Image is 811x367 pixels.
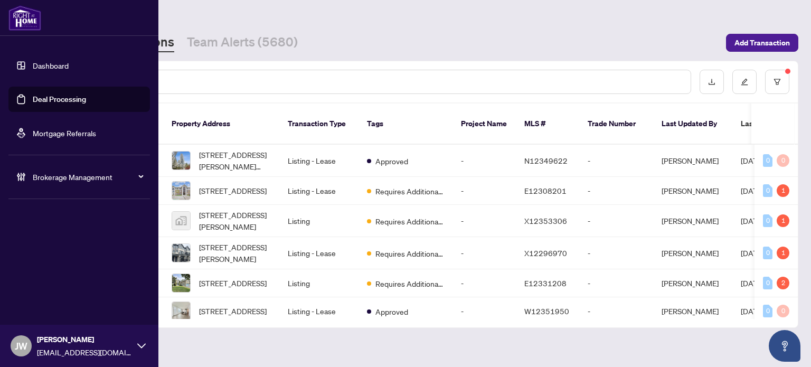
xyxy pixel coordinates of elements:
div: 1 [777,184,789,197]
span: [EMAIL_ADDRESS][DOMAIN_NAME] [37,346,132,358]
span: W12351950 [524,306,569,316]
img: thumbnail-img [172,274,190,292]
a: Dashboard [33,61,69,70]
td: - [452,145,516,177]
div: 0 [777,154,789,167]
td: [PERSON_NAME] [653,297,732,325]
button: edit [732,70,757,94]
span: [DATE] [741,156,764,165]
button: Open asap [769,330,800,362]
span: [DATE] [741,278,764,288]
td: - [579,145,653,177]
span: [DATE] [741,248,764,258]
span: X12296970 [524,248,567,258]
div: 0 [763,247,772,259]
div: 1 [777,247,789,259]
button: filter [765,70,789,94]
td: - [452,269,516,297]
button: download [700,70,724,94]
td: - [452,297,516,325]
td: [PERSON_NAME] [653,205,732,237]
td: - [579,205,653,237]
span: [DATE] [741,186,764,195]
div: 0 [763,305,772,317]
div: 0 [763,214,772,227]
span: E12331208 [524,278,567,288]
span: N12349622 [524,156,568,165]
td: [PERSON_NAME] [653,237,732,269]
td: Listing - Lease [279,145,359,177]
td: - [452,205,516,237]
th: Transaction Type [279,103,359,145]
span: [DATE] [741,216,764,225]
span: [DATE] [741,306,764,316]
th: Last Updated By [653,103,732,145]
span: [STREET_ADDRESS] [199,185,267,196]
th: Trade Number [579,103,653,145]
th: Property Address [163,103,279,145]
span: [PERSON_NAME] [37,334,132,345]
td: Listing - Lease [279,177,359,205]
td: Listing [279,205,359,237]
span: [STREET_ADDRESS][PERSON_NAME][PERSON_NAME] [199,149,271,172]
span: [STREET_ADDRESS][PERSON_NAME] [199,209,271,232]
span: Approved [375,306,408,317]
td: - [579,177,653,205]
th: MLS # [516,103,579,145]
span: Last Modified Date [741,118,805,129]
td: Listing [279,269,359,297]
a: Team Alerts (5680) [187,33,298,52]
td: - [452,177,516,205]
td: - [579,269,653,297]
img: logo [8,5,41,31]
td: Listing - Lease [279,237,359,269]
td: [PERSON_NAME] [653,177,732,205]
span: [STREET_ADDRESS][PERSON_NAME] [199,241,271,265]
div: 1 [777,214,789,227]
td: Listing - Lease [279,297,359,325]
div: 2 [777,277,789,289]
span: filter [774,78,781,86]
span: JW [15,338,27,353]
span: Requires Additional Docs [375,248,444,259]
span: download [708,78,715,86]
img: thumbnail-img [172,212,190,230]
img: thumbnail-img [172,302,190,320]
button: Add Transaction [726,34,798,52]
a: Mortgage Referrals [33,128,96,138]
img: thumbnail-img [172,182,190,200]
a: Deal Processing [33,95,86,104]
span: X12353306 [524,216,567,225]
th: Tags [359,103,452,145]
span: Approved [375,155,408,167]
span: edit [741,78,748,86]
span: Requires Additional Docs [375,215,444,227]
td: - [579,297,653,325]
td: [PERSON_NAME] [653,145,732,177]
span: Add Transaction [734,34,790,51]
img: thumbnail-img [172,244,190,262]
div: 0 [763,277,772,289]
td: - [579,237,653,269]
img: thumbnail-img [172,152,190,170]
span: E12308201 [524,186,567,195]
td: - [452,237,516,269]
span: Requires Additional Docs [375,185,444,197]
div: 0 [777,305,789,317]
span: Requires Additional Docs [375,278,444,289]
span: Brokerage Management [33,171,143,183]
div: 0 [763,184,772,197]
th: Project Name [452,103,516,145]
span: [STREET_ADDRESS] [199,305,267,317]
span: [STREET_ADDRESS] [199,277,267,289]
div: 0 [763,154,772,167]
td: [PERSON_NAME] [653,269,732,297]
